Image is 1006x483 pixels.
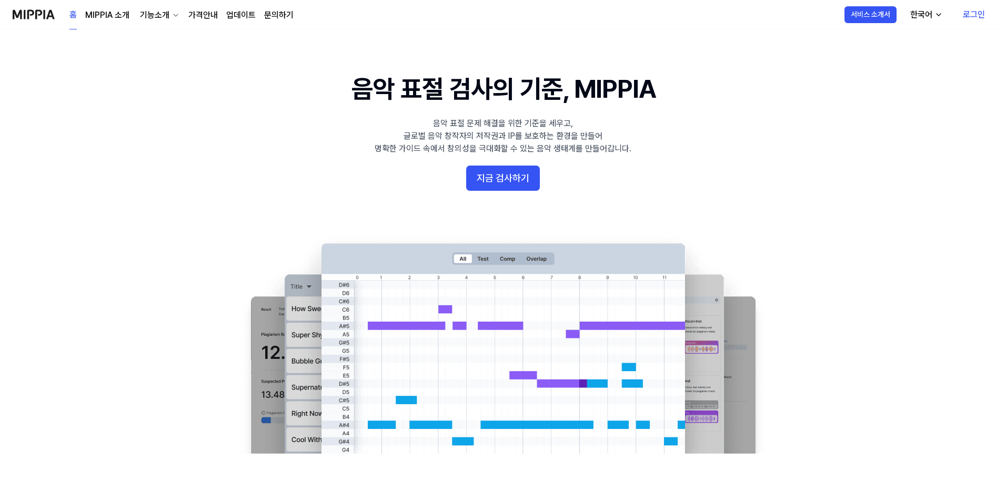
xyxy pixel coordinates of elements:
div: 음악 표절 문제 해결을 위한 기준을 세우고, 글로벌 음악 창작자의 저작권과 IP를 보호하는 환경을 만들어 명확한 가이드 속에서 창의성을 극대화할 수 있는 음악 생태계를 만들어... [375,117,631,155]
a: MIPPIA 소개 [85,9,129,22]
h1: 음악 표절 검사의 기준, MIPPIA [351,71,655,107]
a: 가격안내 [188,9,218,22]
button: 서비스 소개서 [844,6,897,23]
a: 업데이트 [226,9,256,22]
button: 기능소개 [138,9,180,22]
button: 지금 검사하기 [466,166,540,191]
a: 홈 [69,1,77,29]
button: 한국어 [902,4,949,25]
img: main Image [229,233,777,454]
a: 문의하기 [264,9,294,22]
div: 한국어 [908,8,934,21]
div: 기능소개 [138,9,172,22]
